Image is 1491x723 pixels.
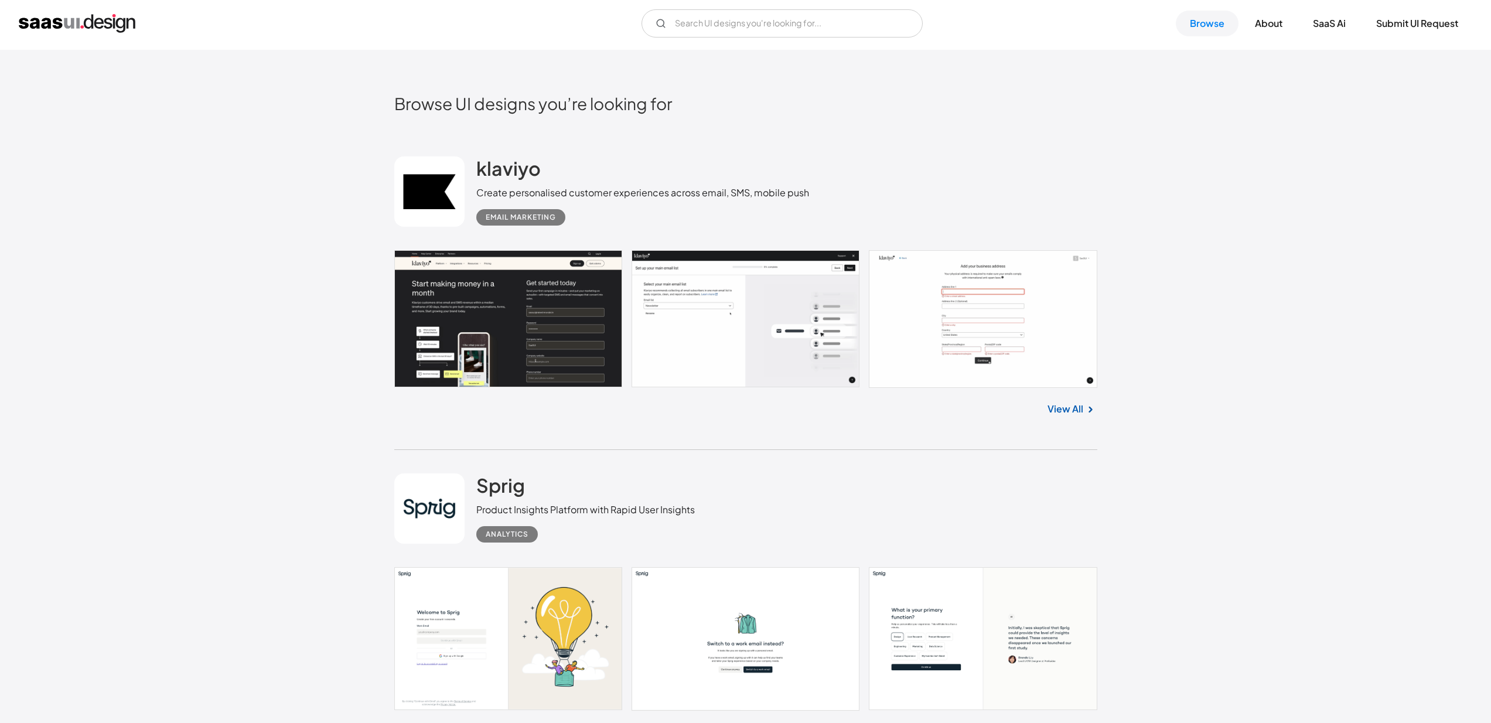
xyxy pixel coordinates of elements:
form: Email Form [642,9,923,37]
a: klaviyo [476,156,541,186]
h2: Browse UI designs you’re looking for [394,93,1097,114]
h2: Sprig [476,473,525,497]
a: SaaS Ai [1299,11,1360,36]
div: Create personalised customer experiences across email, SMS, mobile push [476,186,809,200]
a: home [19,14,135,33]
a: Submit UI Request [1362,11,1472,36]
a: About [1241,11,1296,36]
input: Search UI designs you're looking for... [642,9,923,37]
a: Sprig [476,473,525,503]
a: View All [1048,402,1083,416]
div: Email Marketing [486,210,556,224]
div: Product Insights Platform with Rapid User Insights [476,503,695,517]
a: Browse [1176,11,1238,36]
h2: klaviyo [476,156,541,180]
div: Analytics [486,527,528,541]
